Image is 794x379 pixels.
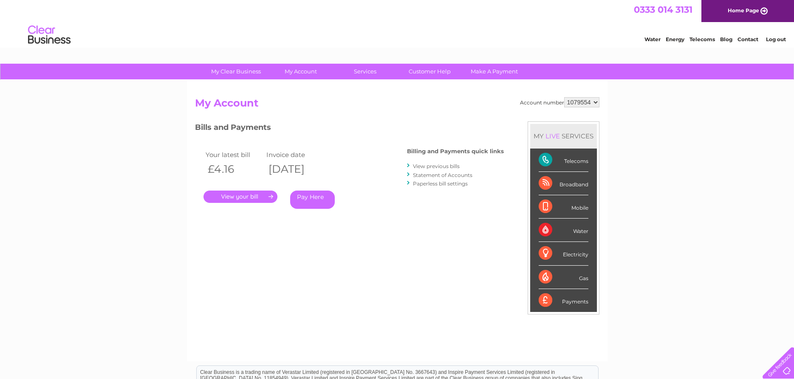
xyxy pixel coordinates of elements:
a: Telecoms [689,36,715,42]
div: Broadband [539,172,588,195]
a: Contact [737,36,758,42]
a: 0333 014 3131 [634,4,692,15]
a: Services [330,64,400,79]
h3: Bills and Payments [195,121,504,136]
a: Blog [720,36,732,42]
a: Log out [766,36,786,42]
div: Electricity [539,242,588,265]
div: MY SERVICES [530,124,597,148]
a: Energy [666,36,684,42]
div: LIVE [544,132,562,140]
a: My Clear Business [201,64,271,79]
a: Water [644,36,661,42]
h2: My Account [195,97,599,113]
td: Invoice date [264,149,325,160]
div: Account number [520,97,599,107]
a: . [203,191,277,203]
div: Clear Business is a trading name of Verastar Limited (registered in [GEOGRAPHIC_DATA] No. 3667643... [197,5,598,41]
a: Statement of Accounts [413,172,472,178]
a: Customer Help [395,64,465,79]
th: [DATE] [264,160,325,178]
div: Water [539,219,588,242]
h4: Billing and Payments quick links [407,148,504,154]
div: Gas [539,266,588,289]
a: Pay Here [290,191,335,209]
td: Your latest bill [203,149,265,160]
th: £4.16 [203,160,265,178]
div: Telecoms [539,149,588,172]
a: Paperless bill settings [413,180,468,187]
a: Make A Payment [459,64,529,79]
div: Payments [539,289,588,312]
a: View previous bills [413,163,460,169]
img: logo.png [28,22,71,48]
a: My Account [266,64,336,79]
div: Mobile [539,195,588,219]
